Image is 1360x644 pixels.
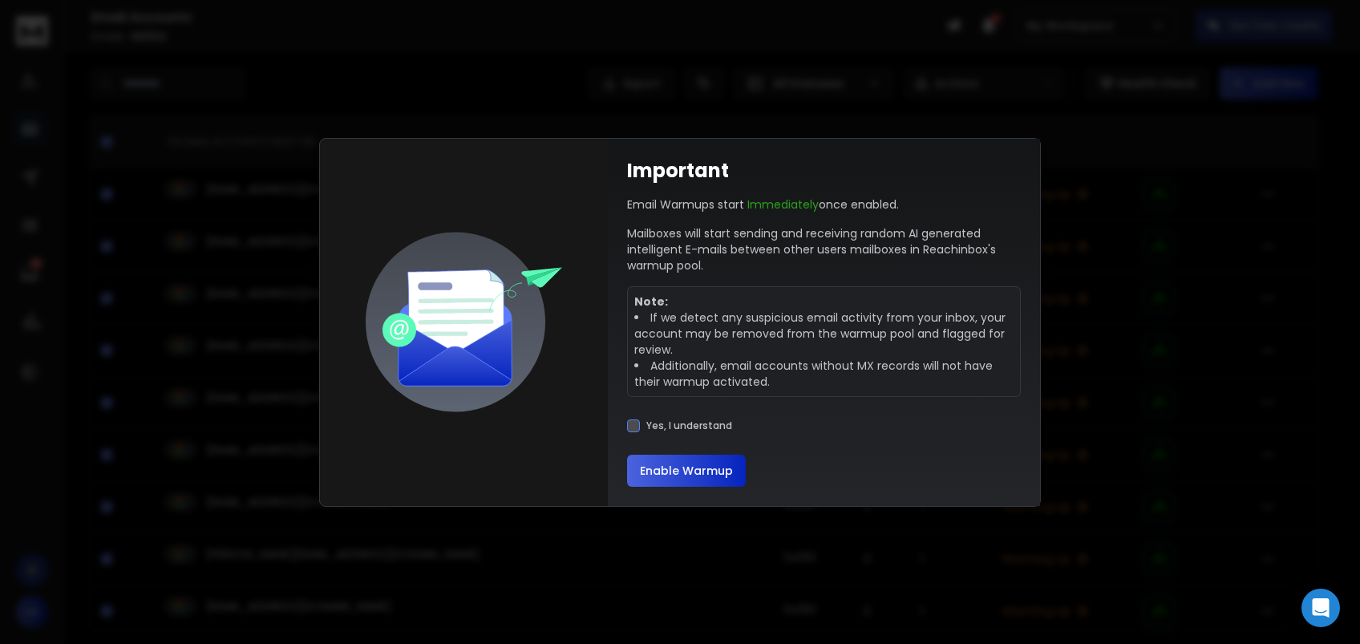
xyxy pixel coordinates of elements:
li: If we detect any suspicious email activity from your inbox, your account may be removed from the ... [634,310,1014,358]
p: Mailboxes will start sending and receiving random AI generated intelligent E-mails between other ... [627,225,1021,273]
button: Enable Warmup [627,455,746,487]
span: Immediately [747,196,819,213]
div: Open Intercom Messenger [1301,589,1340,627]
h1: Important [627,158,729,184]
label: Yes, I understand [646,419,732,432]
li: Additionally, email accounts without MX records will not have their warmup activated. [634,358,1014,390]
p: Note: [634,294,1014,310]
p: Email Warmups start once enabled. [627,196,899,213]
